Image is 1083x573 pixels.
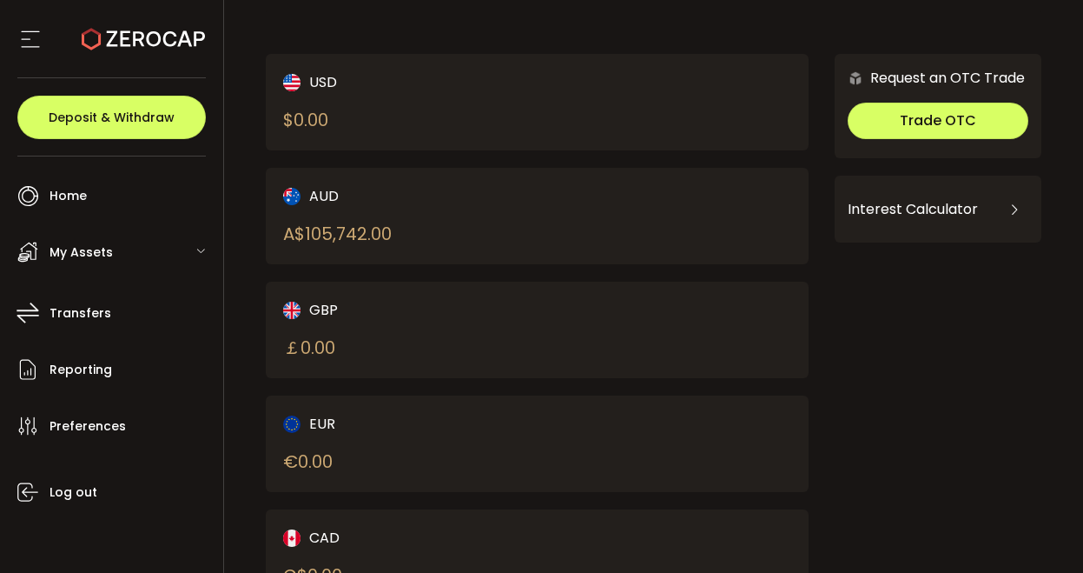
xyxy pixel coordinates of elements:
img: gbp_portfolio.svg [283,302,300,319]
div: $ 0.00 [283,107,328,133]
div: A$ 105,742.00 [283,221,392,247]
img: usd_portfolio.svg [283,74,300,91]
div: CAD [283,527,512,549]
div: GBP [283,299,512,321]
div: Request an OTC Trade [835,67,1025,89]
span: Preferences [50,414,126,439]
img: cad_portfolio.svg [283,530,300,547]
div: EUR [283,413,512,435]
span: Transfers [50,301,111,326]
div: € 0.00 [283,449,333,475]
div: ￡ 0.00 [283,335,335,361]
div: Interest Calculator [848,189,1028,230]
img: eur_portfolio.svg [283,416,300,433]
iframe: Chat Widget [996,490,1083,573]
span: Home [50,183,87,209]
span: My Assets [50,240,113,265]
button: Deposit & Withdraw [17,96,206,139]
button: Trade OTC [848,103,1028,139]
div: USD [283,71,512,93]
img: 6nGpN7MZ9FLuBP83NiajKbTRY4UzlzQtBKtCrLLspmCkSvCZHBKvY3NxgQaT5JnOQREvtQ257bXeeSTueZfAPizblJ+Fe8JwA... [848,70,863,86]
span: Log out [50,480,97,505]
span: Trade OTC [900,110,976,130]
div: AUD [283,185,512,207]
img: aud_portfolio.svg [283,188,300,205]
span: Reporting [50,357,112,383]
span: Deposit & Withdraw [49,111,175,123]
